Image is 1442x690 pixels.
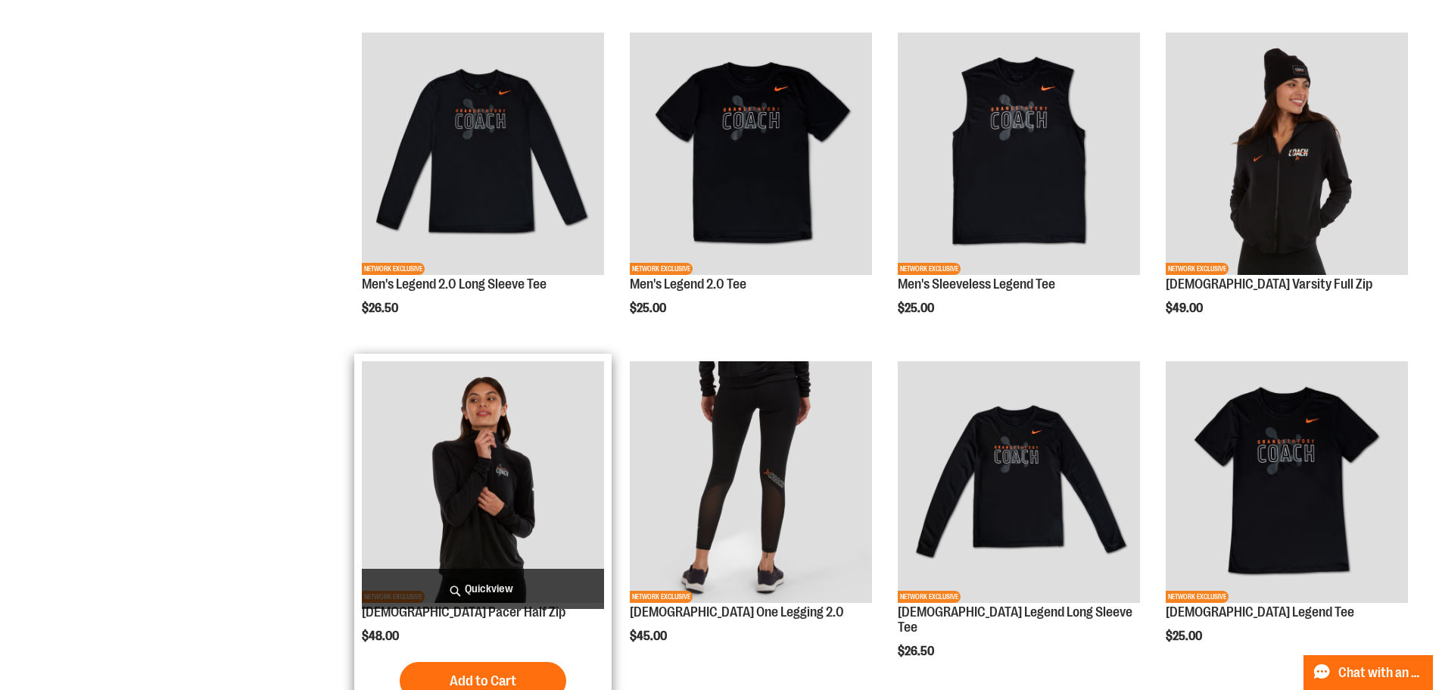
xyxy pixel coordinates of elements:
img: OTF Mens Coach FA23 Legend 2.0 SS Tee - Black primary image [630,33,872,275]
span: NETWORK EXCLUSIVE [630,263,693,275]
a: [DEMOGRAPHIC_DATA] Pacer Half Zip [362,604,565,620]
img: OTF Ladies Coach FA23 One Legging 2.0 - Black primary image [630,361,872,604]
button: Chat with an Expert [1303,655,1434,690]
a: Men's Legend 2.0 Long Sleeve Tee [362,276,547,292]
div: product [354,25,612,354]
img: OTF Ladies Coach FA23 Pacer Half Zip - Black primary image [362,361,604,604]
img: OTF Ladies Coach FA23 Legend SS Tee - Black primary image [1166,361,1408,604]
span: Add to Cart [450,673,516,689]
a: OTF Ladies Coach FA23 Legend SS Tee - Black primary imageNETWORK EXCLUSIVE [1166,361,1408,606]
span: NETWORK EXCLUSIVE [630,591,693,603]
a: Quickview [362,569,604,609]
a: OTF Mens Coach FA23 Legend Sleeveless Tee - Black primary imageNETWORK EXCLUSIVE [898,33,1140,277]
a: OTF Ladies Coach FA23 Pacer Half Zip - Black primary imageNETWORK EXCLUSIVE [362,361,604,606]
img: OTF Mens Coach FA23 Legend Sleeveless Tee - Black primary image [898,33,1140,275]
span: NETWORK EXCLUSIVE [898,263,961,275]
span: $25.00 [630,301,668,315]
a: OTF Mens Coach FA23 Legend 2.0 LS Tee - Black primary imageNETWORK EXCLUSIVE [362,33,604,277]
img: OTF Mens Coach FA23 Legend 2.0 LS Tee - Black primary image [362,33,604,275]
span: $25.00 [898,301,936,315]
a: [DEMOGRAPHIC_DATA] Legend Tee [1166,604,1354,620]
span: NETWORK EXCLUSIVE [898,591,961,603]
a: Men's Sleeveless Legend Tee [898,276,1055,292]
div: product [1158,354,1416,682]
span: NETWORK EXCLUSIVE [1166,591,1229,603]
div: product [622,354,880,682]
span: Chat with an Expert [1338,666,1424,680]
div: product [622,25,880,354]
span: $25.00 [1166,629,1204,643]
a: OTF Ladies Coach FA23 Legend LS Tee - Black primary imageNETWORK EXCLUSIVE [898,361,1140,606]
a: OTF Mens Coach FA23 Legend 2.0 SS Tee - Black primary imageNETWORK EXCLUSIVE [630,33,872,277]
a: [DEMOGRAPHIC_DATA] Varsity Full Zip [1166,276,1372,292]
span: NETWORK EXCLUSIVE [362,263,425,275]
span: $26.50 [362,301,400,315]
a: [DEMOGRAPHIC_DATA] Legend Long Sleeve Tee [898,604,1132,635]
span: $26.50 [898,645,936,658]
span: NETWORK EXCLUSIVE [1166,263,1229,275]
span: $49.00 [1166,301,1205,315]
a: OTF Ladies Coach FA23 One Legging 2.0 - Black primary imageNETWORK EXCLUSIVE [630,361,872,606]
div: product [890,25,1148,354]
span: $45.00 [630,629,669,643]
span: $48.00 [362,629,401,643]
img: OTF Ladies Coach FA23 Varsity Full Zip - Black primary image [1166,33,1408,275]
div: product [1158,25,1416,354]
a: Men's Legend 2.0 Tee [630,276,746,292]
a: [DEMOGRAPHIC_DATA] One Legging 2.0 [630,604,844,620]
a: OTF Ladies Coach FA23 Varsity Full Zip - Black primary imageNETWORK EXCLUSIVE [1166,33,1408,277]
img: OTF Ladies Coach FA23 Legend LS Tee - Black primary image [898,361,1140,604]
